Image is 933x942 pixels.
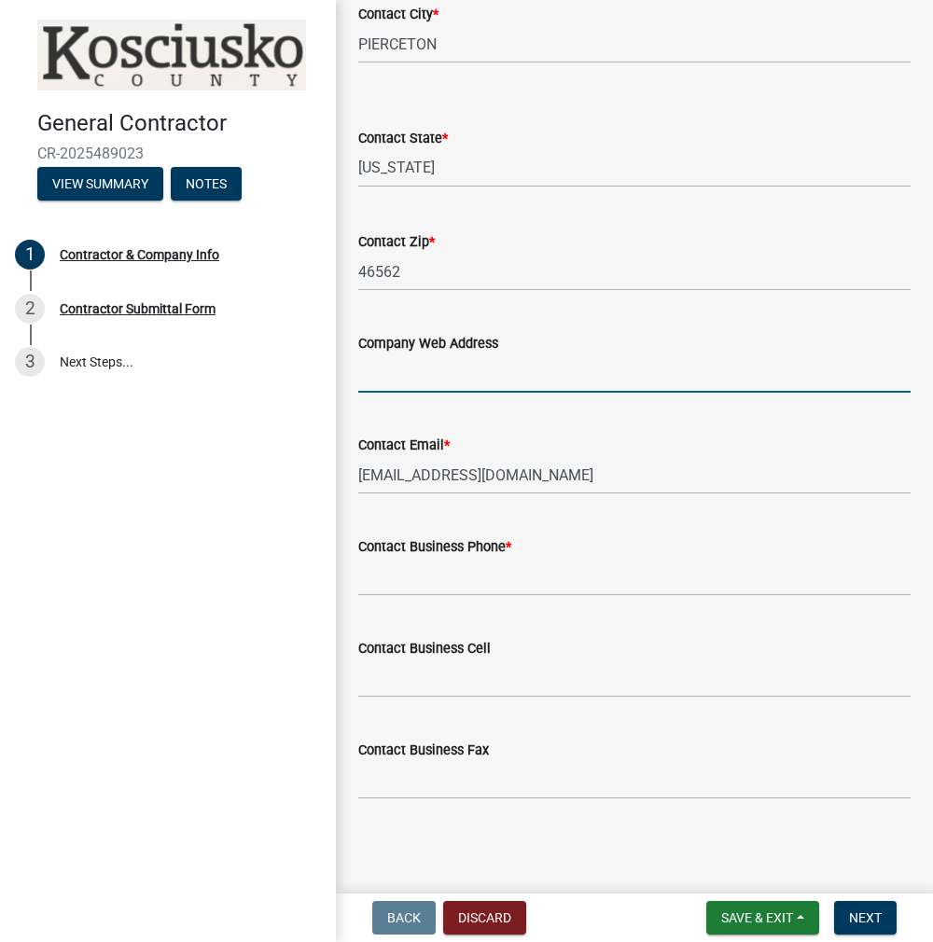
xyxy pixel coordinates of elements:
wm-modal-confirm: Summary [37,177,163,192]
h4: General Contractor [37,110,321,137]
label: Company Web Address [358,338,498,351]
button: Notes [171,167,242,201]
button: Save & Exit [706,901,819,935]
div: 3 [15,347,45,377]
div: 1 [15,240,45,270]
label: Contact Business Phone [358,541,511,554]
button: Back [372,901,436,935]
label: Contact Business Fax [358,744,489,757]
label: Contact Email [358,439,450,452]
img: Kosciusko County, Indiana [37,20,306,90]
button: View Summary [37,167,163,201]
button: Discard [443,901,526,935]
span: CR-2025489023 [37,145,299,162]
div: Contractor Submittal Form [60,302,216,315]
span: Save & Exit [721,910,793,925]
label: Contact Business Cell [358,643,491,656]
div: Contractor & Company Info [60,248,219,261]
div: 2 [15,294,45,324]
label: Contact Zip [358,236,435,249]
label: Contact City [358,8,439,21]
label: Contact State [358,132,448,145]
span: Next [849,910,882,925]
span: Back [387,910,421,925]
wm-modal-confirm: Notes [171,177,242,192]
button: Next [834,901,897,935]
